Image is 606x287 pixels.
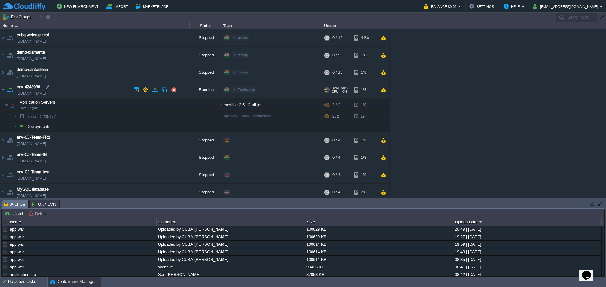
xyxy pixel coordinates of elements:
[17,134,50,141] span: env-CJ-Team-FR1
[354,99,375,111] div: 1%
[157,263,304,271] div: Websue
[17,192,46,199] span: [DOMAIN_NAME]
[6,132,15,149] img: AMDAwAAAACH5BAEAAAAALAAAAAABAAEAAAICRAEAOw==
[332,29,342,46] div: 0 / 12
[454,218,601,226] div: Upload Date
[17,152,47,158] a: env-CJ-Team-IN
[469,3,496,10] button: Settings
[190,166,221,183] div: Stopped
[50,278,96,285] button: Deployment Manager
[453,271,601,278] div: 08:42 | [DATE]
[190,132,221,149] div: Stopped
[0,81,5,98] img: AMDAwAAAACH5BAEAAAAALAAAAAABAAEAAAICRAEAOw==
[453,263,601,271] div: 00:41 | [DATE]
[305,241,453,248] div: 100614 KB
[157,271,304,278] div: San [PERSON_NAME]
[453,256,601,263] div: 08:35 | [DATE]
[222,22,322,29] div: Tags
[6,47,15,64] img: AMDAwAAAACH5BAEAAAAALAAAAAABAAEAAAICRAEAOw==
[0,132,5,149] img: AMDAwAAAACH5BAEAAAAALAAAAAABAAEAAAICRAEAOw==
[19,100,56,105] a: Application ServersJava Engine
[136,3,170,10] button: Marketplace
[332,166,340,183] div: 0 / 4
[238,70,248,74] span: testing
[19,100,56,105] span: Application Servers
[6,184,15,201] img: AMDAwAAAACH5BAEAAAAALAAAAAABAAEAAAICRAEAOw==
[17,169,50,175] span: env-CJ-Team-test
[17,186,49,192] a: MySQL database
[2,13,33,21] button: Env Groups
[354,47,375,64] div: 1%
[190,64,221,81] div: Stopped
[0,184,5,201] img: AMDAwAAAACH5BAEAAAAALAAAAAABAAEAAAICRAEAOw==
[504,3,522,10] button: Help
[10,242,24,247] a: app.war
[10,272,36,277] a: application.zip
[0,166,5,183] img: AMDAwAAAACH5BAEAAAAALAAAAAABAAEAAAICRAEAOw==
[17,66,48,73] a: demo-santaelena
[190,29,221,46] div: Stopped
[6,149,15,166] img: AMDAwAAAACH5BAEAAAAALAAAAAABAAEAAAICRAEAOw==
[238,88,255,91] span: Produccion
[305,248,453,255] div: 100614 KB
[13,112,17,121] img: AMDAwAAAACH5BAEAAAAALAAAAAABAAEAAAICRAEAOw==
[17,175,46,181] a: [DOMAIN_NAME]
[354,166,375,183] div: 1%
[1,22,189,29] div: Name
[305,263,453,271] div: 99426 KB
[17,141,46,147] a: [DOMAIN_NAME]
[453,248,601,255] div: 19:49 | [DATE]
[17,122,26,131] img: AMDAwAAAACH5BAEAAAAALAAAAAABAAEAAAICRAEAOw==
[10,250,24,254] a: app.war
[57,3,100,10] button: New Environment
[0,47,5,64] img: AMDAwAAAACH5BAEAAAAALAAAAAABAAEAAAICRAEAOw==
[221,99,322,111] div: reposilite-3.5.12-all.jar
[354,64,375,81] div: 1%
[332,47,340,64] div: 0 / 9
[9,99,17,111] img: AMDAwAAAACH5BAEAAAAALAAAAAABAAEAAAICRAEAOw==
[17,55,46,62] a: [DOMAIN_NAME]
[9,218,156,226] div: Name
[305,218,453,226] div: Size
[332,112,339,121] div: 2 / 2
[332,64,342,81] div: 0 / 13
[354,112,375,121] div: 1%
[10,227,24,232] a: app.war
[238,53,248,57] span: testing
[17,49,45,55] span: demo-diamante
[0,64,5,81] img: AMDAwAAAACH5BAEAAAAALAAAAAABAAEAAAICRAEAOw==
[190,184,221,201] div: Stopped
[190,22,221,29] div: Status
[6,29,15,46] img: AMDAwAAAACH5BAEAAAAALAAAAAABAAEAAAICRAEAOw==
[6,81,15,98] img: AMDAwAAAACH5BAEAAAAALAAAAAABAAEAAAICRAEAOw==
[0,29,5,46] img: AMDAwAAAACH5BAEAAAAALAAAAAABAAEAAAICRAEAOw==
[17,32,49,38] a: cuba-websue-test
[17,73,46,79] a: [DOMAIN_NAME]
[332,90,338,94] span: CPU
[15,25,18,27] img: AMDAwAAAACH5BAEAAAAALAAAAAABAAEAAAICRAEAOw==
[305,256,453,263] div: 100614 KB
[341,86,348,90] span: 68%
[332,86,339,90] span: RAM
[157,248,304,255] div: Uploaded by CUBA [PERSON_NAME]
[2,3,45,10] img: CloudJiffy
[106,3,130,10] button: Import
[17,158,46,164] a: [DOMAIN_NAME]
[453,241,601,248] div: 19:59 | [DATE]
[354,81,375,98] div: 1%
[354,29,375,46] div: 41%
[4,200,25,208] span: Archive
[17,112,26,121] img: AMDAwAAAACH5BAEAAAAALAAAAAABAAEAAAICRAEAOw==
[305,233,453,240] div: 100629 KB
[190,149,221,166] div: Stopped
[26,124,51,129] a: Deployments
[453,226,601,233] div: 20:49 | [DATE]
[17,90,46,96] a: [DOMAIN_NAME]
[6,64,15,81] img: AMDAwAAAACH5BAEAAAAALAAAAAABAAEAAAICRAEAOw==
[305,271,453,278] div: 87053 KB
[32,200,56,208] span: Git / SVN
